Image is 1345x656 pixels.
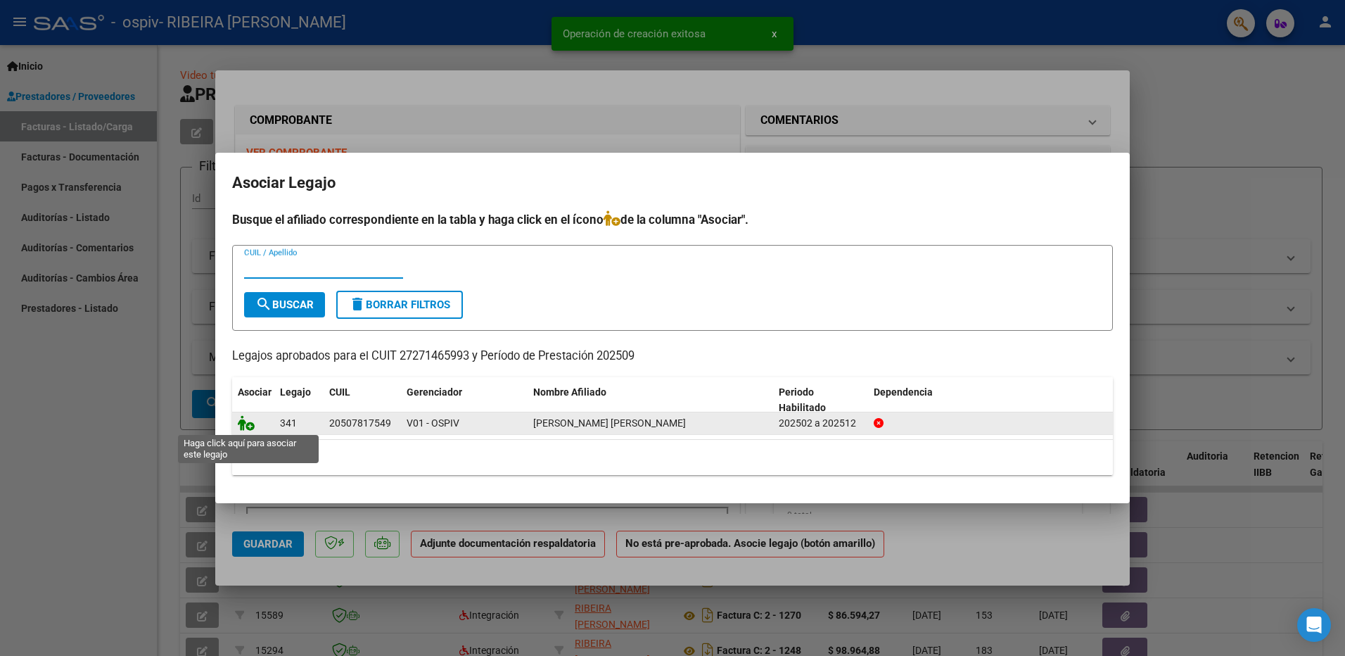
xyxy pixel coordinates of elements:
datatable-header-cell: Nombre Afiliado [528,377,773,424]
div: 1 registros [232,440,1113,475]
datatable-header-cell: Asociar [232,377,274,424]
div: 20507817549 [329,415,391,431]
span: CUIL [329,386,350,398]
datatable-header-cell: Legajo [274,377,324,424]
span: Gerenciador [407,386,462,398]
mat-icon: search [255,296,272,313]
span: Buscar [255,298,314,311]
datatable-header-cell: Gerenciador [401,377,528,424]
span: Legajo [280,386,311,398]
button: Borrar Filtros [336,291,463,319]
span: Periodo Habilitado [779,386,826,414]
h4: Busque el afiliado correspondiente en la tabla y haga click en el ícono de la columna "Asociar". [232,210,1113,229]
span: Asociar [238,386,272,398]
span: V01 - OSPIV [407,417,459,429]
span: Nombre Afiliado [533,386,606,398]
datatable-header-cell: CUIL [324,377,401,424]
span: Dependencia [874,386,933,398]
span: Borrar Filtros [349,298,450,311]
p: Legajos aprobados para el CUIT 27271465993 y Período de Prestación 202509 [232,348,1113,365]
div: 202502 a 202512 [779,415,862,431]
button: Buscar [244,292,325,317]
datatable-header-cell: Periodo Habilitado [773,377,868,424]
span: IGLESIAS BURGOS LUIS MIGUEL [533,417,686,429]
div: Open Intercom Messenger [1297,608,1331,642]
mat-icon: delete [349,296,366,313]
datatable-header-cell: Dependencia [868,377,1114,424]
span: 341 [280,417,297,429]
h2: Asociar Legajo [232,170,1113,196]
